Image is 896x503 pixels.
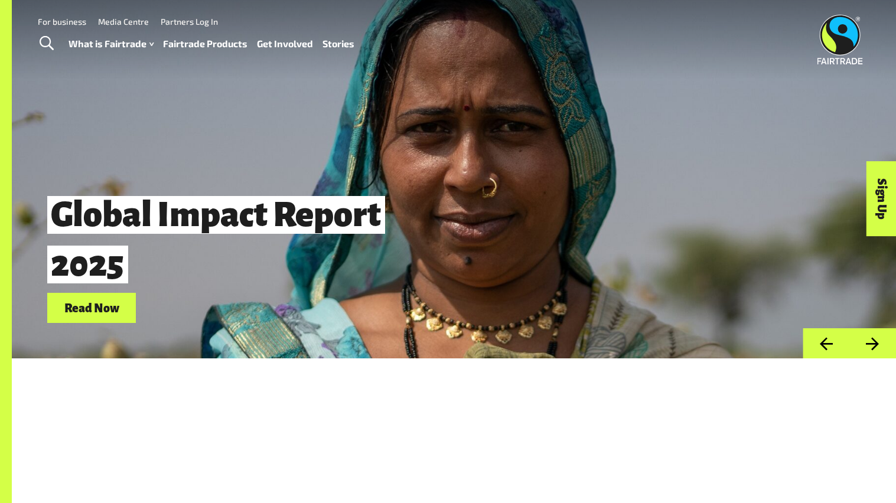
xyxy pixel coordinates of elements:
button: Previous [803,328,849,358]
a: Media Centre [98,17,149,27]
a: What is Fairtrade [69,35,154,53]
a: Stories [322,35,354,53]
a: Toggle Search [32,29,61,58]
a: Read Now [47,293,136,323]
a: For business [38,17,86,27]
a: Partners Log In [161,17,218,27]
a: Get Involved [257,35,313,53]
button: Next [849,328,896,358]
span: Global Impact Report 2025 [47,196,385,283]
img: Fairtrade Australia New Zealand logo [817,15,863,64]
a: Fairtrade Products [163,35,247,53]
